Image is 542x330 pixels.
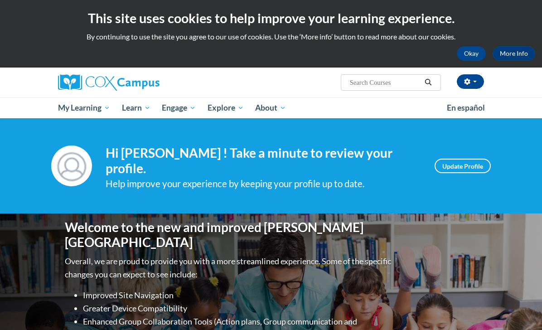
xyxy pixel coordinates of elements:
[83,289,393,302] li: Improved Site Navigation
[447,103,485,112] span: En español
[7,32,535,42] p: By continuing to use the site you agree to our use of cookies. Use the ‘More info’ button to read...
[58,74,160,91] img: Cox Campus
[255,102,286,113] span: About
[106,146,421,176] h4: Hi [PERSON_NAME] ! Take a minute to review your profile.
[493,46,535,61] a: More Info
[65,255,393,281] p: Overall, we are proud to provide you with a more streamlined experience. Some of the specific cha...
[421,77,435,88] button: Search
[7,9,535,27] h2: This site uses cookies to help improve your learning experience.
[122,102,150,113] span: Learn
[441,98,491,117] a: En español
[51,97,491,118] div: Main menu
[250,97,292,118] a: About
[58,102,110,113] span: My Learning
[65,220,393,250] h1: Welcome to the new and improved [PERSON_NAME][GEOGRAPHIC_DATA]
[506,294,535,323] iframe: Button to launch messaging window
[58,74,191,91] a: Cox Campus
[156,97,202,118] a: Engage
[52,97,116,118] a: My Learning
[457,74,484,89] button: Account Settings
[106,176,421,191] div: Help improve your experience by keeping your profile up to date.
[116,97,156,118] a: Learn
[457,46,486,61] button: Okay
[435,159,491,173] a: Update Profile
[349,77,421,88] input: Search Courses
[51,146,92,186] img: Profile Image
[162,102,196,113] span: Engage
[202,97,250,118] a: Explore
[208,102,244,113] span: Explore
[83,302,393,315] li: Greater Device Compatibility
